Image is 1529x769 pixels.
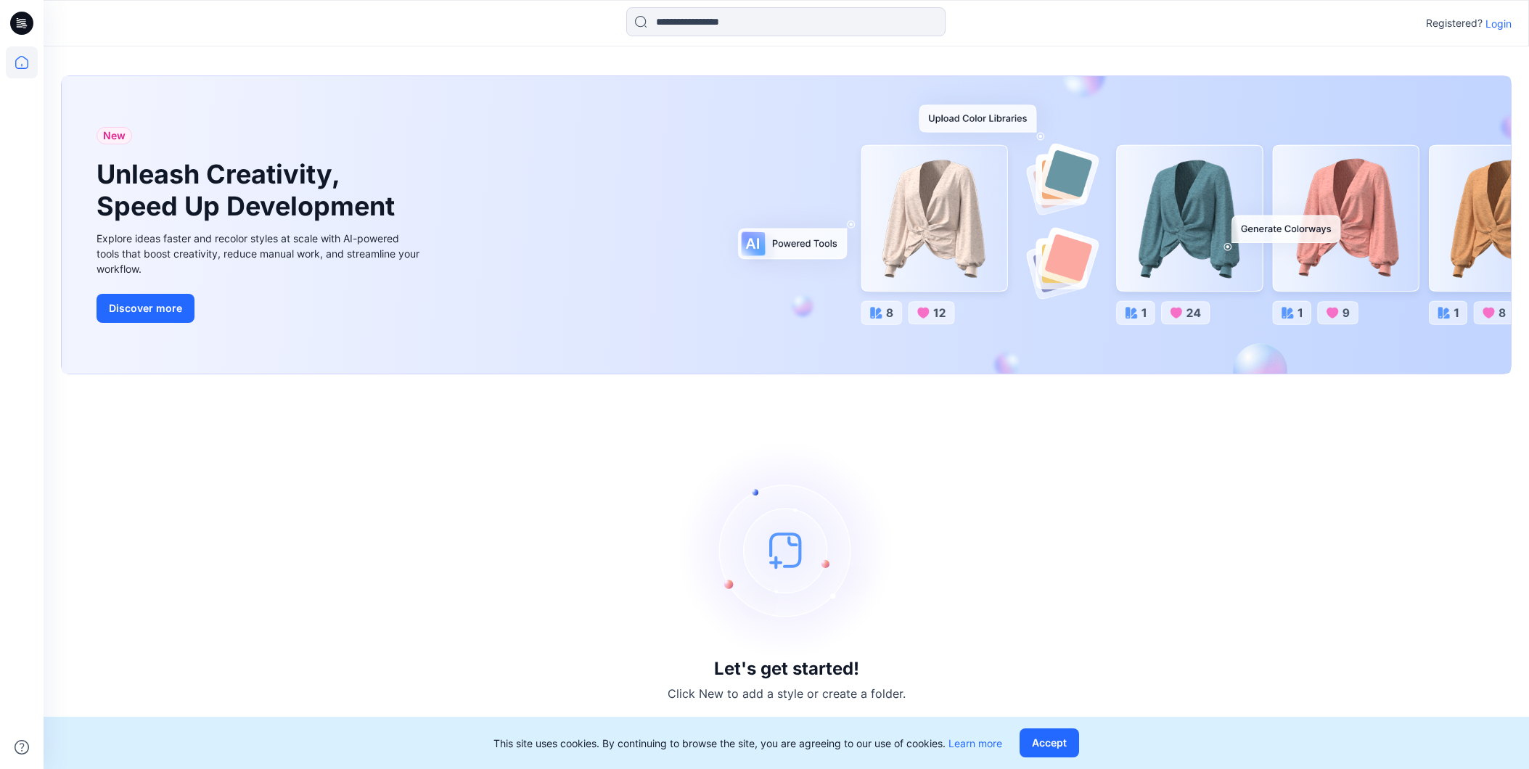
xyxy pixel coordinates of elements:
[1426,15,1483,32] p: Registered?
[97,294,194,323] button: Discover more
[97,294,423,323] a: Discover more
[714,659,859,679] h3: Let's get started!
[1485,16,1512,31] p: Login
[97,231,423,276] div: Explore ideas faster and recolor styles at scale with AI-powered tools that boost creativity, red...
[948,737,1002,749] a: Learn more
[668,685,906,702] p: Click New to add a style or create a folder.
[1020,728,1079,757] button: Accept
[97,159,401,221] h1: Unleash Creativity, Speed Up Development
[103,127,126,144] span: New
[678,441,895,659] img: empty-state-image.svg
[493,736,1002,751] p: This site uses cookies. By continuing to browse the site, you are agreeing to our use of cookies.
